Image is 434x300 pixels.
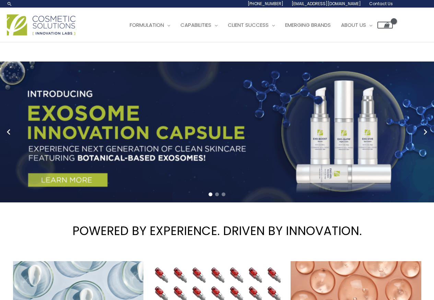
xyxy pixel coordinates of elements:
button: Previous slide [3,127,14,137]
a: Formulation [125,15,175,35]
a: About Us [336,15,377,35]
span: Go to slide 2 [215,192,219,196]
button: Next slide [420,127,431,137]
span: Client Success [228,21,269,29]
a: Client Success [223,15,280,35]
span: Go to slide 3 [222,192,225,196]
span: Capabilities [180,21,211,29]
span: Contact Us [369,1,393,7]
a: View Shopping Cart, empty [377,22,393,29]
span: Emerging Brands [285,21,331,29]
a: Capabilities [175,15,223,35]
img: Cosmetic Solutions Logo [7,14,75,35]
span: [PHONE_NUMBER] [248,1,283,7]
span: Formulation [130,21,164,29]
a: Search icon link [7,1,12,7]
a: Emerging Brands [280,15,336,35]
span: Go to slide 1 [209,192,212,196]
span: About Us [341,21,366,29]
nav: Site Navigation [119,15,393,35]
span: [EMAIL_ADDRESS][DOMAIN_NAME] [292,1,361,7]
